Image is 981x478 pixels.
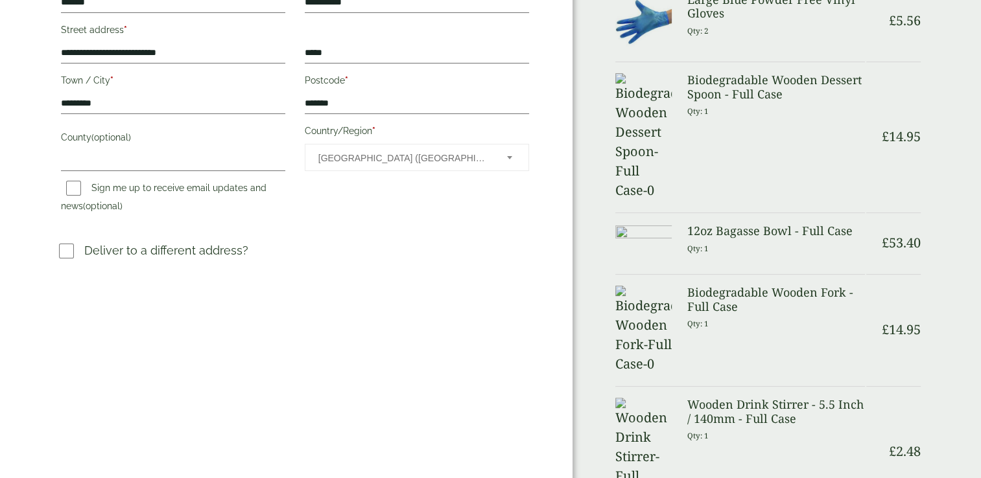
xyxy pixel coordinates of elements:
[305,122,529,144] label: Country/Region
[889,12,896,29] span: £
[83,201,123,211] span: (optional)
[66,181,81,196] input: Sign me up to receive email updates and news(optional)
[889,12,921,29] bdi: 5.56
[687,244,709,253] small: Qty: 1
[615,73,672,200] img: Biodegradable Wooden Dessert Spoon-Full Case-0
[110,75,113,85] abbr: required
[687,26,709,36] small: Qty: 2
[84,242,248,259] p: Deliver to a different address?
[615,286,672,374] img: Biodegradable Wooden Fork-Full Case-0
[687,431,709,440] small: Qty: 1
[372,126,375,136] abbr: required
[882,128,889,145] span: £
[687,73,865,101] h3: Biodegradable Wooden Dessert Spoon - Full Case
[318,144,490,172] span: United Kingdom (UK)
[889,442,896,460] span: £
[124,25,127,35] abbr: required
[889,442,921,460] bdi: 2.48
[687,398,865,426] h3: Wooden Drink Stirrer - 5.5 Inch / 140mm - Full Case
[687,286,865,313] h3: Biodegradable Wooden Fork - Full Case
[882,128,921,145] bdi: 14.95
[305,144,529,171] span: Country/Region
[61,183,266,215] label: Sign me up to receive email updates and news
[882,321,889,338] span: £
[305,71,529,93] label: Postcode
[882,234,889,251] span: £
[345,75,348,85] abbr: required
[687,224,865,238] h3: 12oz Bagasse Bowl - Full Case
[687,319,709,328] small: Qty: 1
[61,71,285,93] label: Town / City
[882,321,921,338] bdi: 14.95
[687,106,709,116] small: Qty: 1
[91,132,131,142] span: (optional)
[61,128,285,150] label: County
[882,234,921,251] bdi: 53.40
[61,21,285,43] label: Street address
